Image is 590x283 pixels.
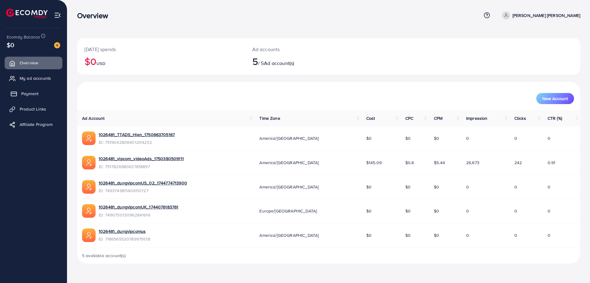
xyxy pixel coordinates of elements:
span: 26,673 [466,160,479,166]
span: ID: 7186565520789979138 [99,236,150,242]
img: ic-ads-acc.e4c84228.svg [82,228,96,242]
img: ic-ads-acc.e4c84228.svg [82,204,96,218]
span: 0 [466,184,469,190]
span: 0 [514,232,517,238]
h3: Overview [77,11,113,20]
img: ic-ads-acc.e4c84228.svg [82,180,96,194]
span: USD [96,60,105,67]
span: $0 [7,40,14,49]
a: 1026481_dungvipcomUK_1744076183761 [99,204,178,210]
span: Payment [21,91,38,97]
span: $0 [434,184,439,190]
span: $0 [405,135,411,141]
span: $5.44 [434,160,445,166]
h2: $0 [85,55,238,67]
h2: / 5 [252,55,363,67]
span: 242 [514,160,522,166]
a: 1026481_vipcom_videoAds_1750380509111 [99,156,184,162]
span: $0 [434,232,439,238]
span: 0 [514,184,517,190]
img: logo [6,9,48,18]
a: Overview [5,57,62,69]
span: ID: 7519042806401204232 [99,139,175,145]
iframe: Chat [564,255,585,278]
span: 0 [466,208,469,214]
span: 0.91 [548,160,556,166]
span: Clicks [514,115,526,121]
span: New Account [542,96,568,101]
span: ID: 7490750130962841616 [99,212,178,218]
img: menu [54,12,61,19]
span: 0 [514,208,517,214]
p: [PERSON_NAME] [PERSON_NAME] [513,12,580,19]
p: Ad accounts [252,46,363,53]
p: [DATE] spends [85,46,238,53]
span: 0 [466,232,469,238]
a: 1026481_dungvipcomus [99,228,146,234]
span: $145.09 [366,160,382,166]
span: $0 [366,184,372,190]
span: Overview [20,60,38,66]
span: $0 [434,208,439,214]
span: $0 [405,208,411,214]
span: 0 [548,232,550,238]
span: America/[GEOGRAPHIC_DATA] [259,232,319,238]
span: America/[GEOGRAPHIC_DATA] [259,184,319,190]
span: $0 [405,184,411,190]
a: 1026481_dungvipcomUS_02_1744774713900 [99,180,187,186]
span: $0 [434,135,439,141]
span: CPM [434,115,442,121]
img: ic-ads-acc.e4c84228.svg [82,131,96,145]
span: CPC [405,115,413,121]
span: ID: 7493749811406110727 [99,188,187,194]
span: Ad Account [82,115,105,121]
button: New Account [536,93,574,104]
span: 0 [548,184,550,190]
span: 0 [548,208,550,214]
span: 0 [466,135,469,141]
a: Product Links [5,103,62,115]
a: Affiliate Program [5,118,62,131]
span: Cost [366,115,375,121]
span: Europe/[GEOGRAPHIC_DATA] [259,208,317,214]
span: $0 [405,232,411,238]
span: America/[GEOGRAPHIC_DATA] [259,160,319,166]
span: Ecomdy Balance [7,34,40,40]
a: 1026481_TTADS_Hien_1750663705167 [99,131,175,138]
img: image [54,42,60,48]
span: $0 [366,135,372,141]
span: 0 [548,135,550,141]
span: CTR (%) [548,115,562,121]
span: $0.6 [405,160,414,166]
span: 5 [252,54,258,68]
span: Impression [466,115,488,121]
a: [PERSON_NAME] [PERSON_NAME] [500,11,580,19]
span: $0 [366,208,372,214]
span: Ad account(s) [264,60,294,67]
span: Time Zone [259,115,280,121]
span: ID: 7517826980637818897 [99,164,184,170]
span: Product Links [20,106,46,112]
a: My ad accounts [5,72,62,84]
span: $0 [366,232,372,238]
span: America/[GEOGRAPHIC_DATA] [259,135,319,141]
span: 0 [514,135,517,141]
a: Payment [5,87,62,100]
img: ic-ads-acc.e4c84228.svg [82,156,96,169]
span: My ad accounts [20,75,51,81]
span: Affiliate Program [20,121,53,127]
span: 5 available account(s) [82,253,126,259]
